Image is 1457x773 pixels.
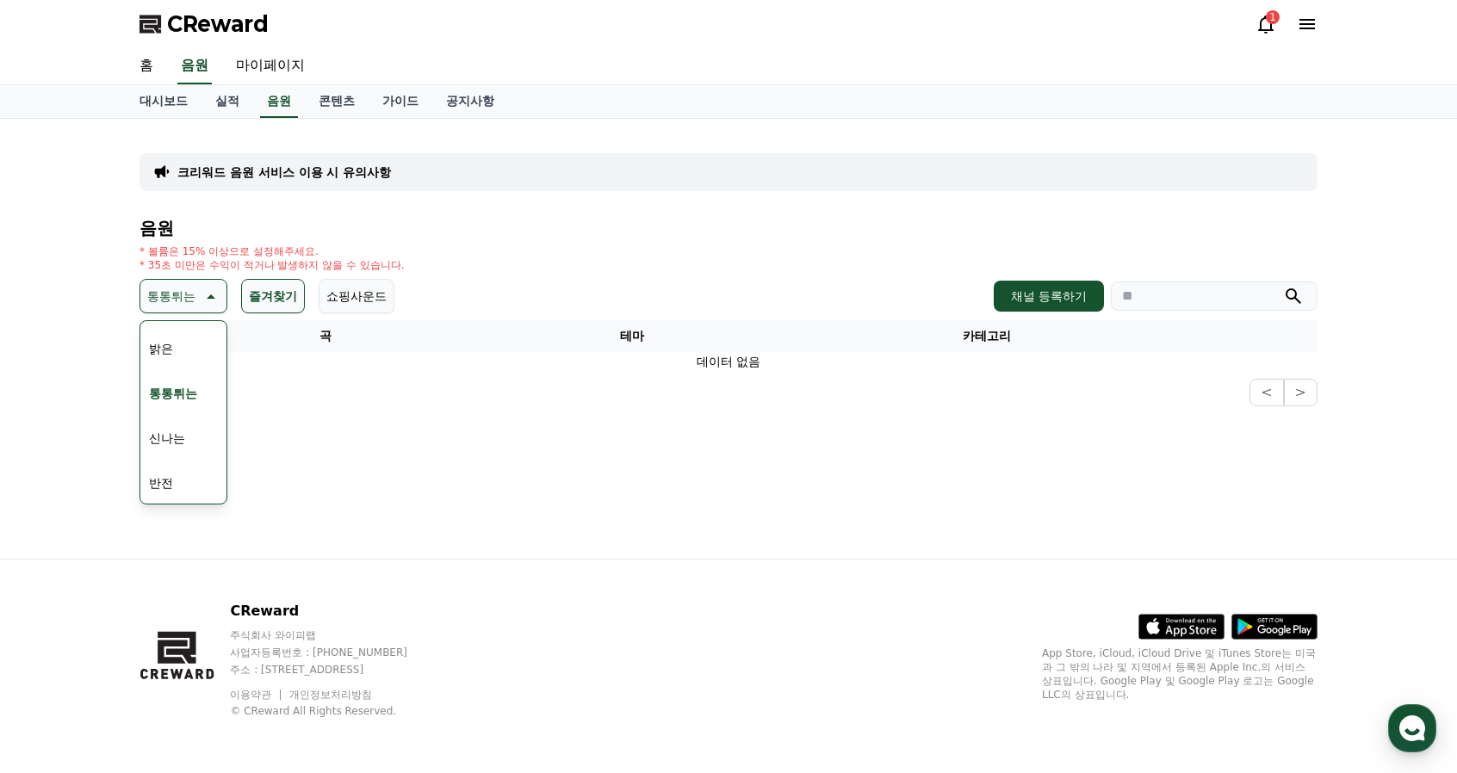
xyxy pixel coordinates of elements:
[230,704,440,718] p: © CReward All Rights Reserved.
[126,85,201,118] a: 대시보드
[114,546,222,589] a: 대화
[5,546,114,589] a: 홈
[177,164,391,181] a: 크리워드 음원 서비스 이용 시 유의사항
[54,572,65,585] span: 홈
[1042,646,1317,702] p: App Store, iCloud, iCloud Drive 및 iTunes Store는 미국과 그 밖의 나라 및 지역에서 등록된 Apple Inc.의 서비스 상표입니다. Goo...
[139,320,511,352] th: 곡
[177,48,212,84] a: 음원
[142,374,204,412] button: 통통튀는
[126,48,167,84] a: 홈
[230,689,284,701] a: 이용약관
[230,628,440,642] p: 주식회사 와이피랩
[139,258,405,272] p: * 35초 미만은 수익이 적거나 발생하지 않을 수 있습니다.
[511,320,753,352] th: 테마
[1249,379,1283,406] button: <
[305,85,369,118] a: 콘텐츠
[167,10,269,38] span: CReward
[147,284,195,308] p: 통통튀는
[139,10,269,38] a: CReward
[1266,10,1280,24] div: 1
[139,279,227,313] button: 통통튀는
[142,464,180,502] button: 반전
[230,663,440,677] p: 주소 : [STREET_ADDRESS]
[139,244,405,258] p: * 볼륨은 15% 이상으로 설정해주세요.
[1255,14,1276,34] a: 1
[369,85,432,118] a: 가이드
[201,85,253,118] a: 실적
[1284,379,1317,406] button: >
[319,279,394,313] button: 쇼핑사운드
[994,281,1104,312] button: 채널 등록하기
[139,352,1317,372] td: 데이터 없음
[432,85,508,118] a: 공지사항
[753,320,1221,352] th: 카테고리
[142,419,192,457] button: 신나는
[222,48,319,84] a: 마이페이지
[289,689,372,701] a: 개인정보처리방침
[158,572,178,586] span: 대화
[139,219,1317,238] h4: 음원
[266,572,287,585] span: 설정
[142,330,180,368] button: 밝은
[241,279,305,313] button: 즐겨찾기
[230,646,440,659] p: 사업자등록번호 : [PHONE_NUMBER]
[230,601,440,621] p: CReward
[222,546,331,589] a: 설정
[260,85,298,118] a: 음원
